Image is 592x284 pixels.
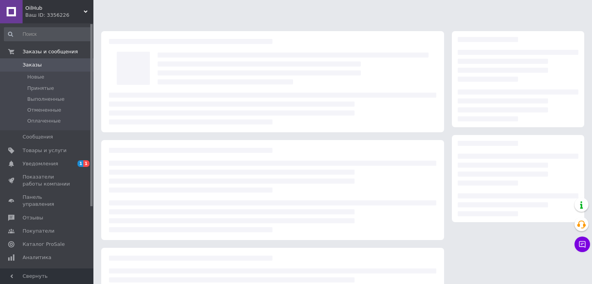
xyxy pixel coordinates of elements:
span: OilHub [25,5,84,12]
input: Поиск [4,27,92,41]
span: Заказы и сообщения [23,48,78,55]
span: Уведомления [23,160,58,167]
span: Показатели работы компании [23,174,72,188]
span: Товары и услуги [23,147,67,154]
div: Ваш ID: 3356226 [25,12,93,19]
span: Аналитика [23,254,51,261]
span: Покупатели [23,228,54,235]
span: Оплаченные [27,117,61,124]
span: Заказы [23,61,42,68]
span: Отзывы [23,214,43,221]
span: Сообщения [23,133,53,140]
span: Панель управления [23,194,72,208]
span: Инструменты вебмастера и SEO [23,267,72,281]
span: Принятые [27,85,54,92]
span: Новые [27,74,44,81]
span: 1 [77,160,84,167]
span: Каталог ProSale [23,241,65,248]
span: 1 [83,160,90,167]
button: Чат с покупателем [574,237,590,252]
span: Отмененные [27,107,61,114]
span: Выполненные [27,96,65,103]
